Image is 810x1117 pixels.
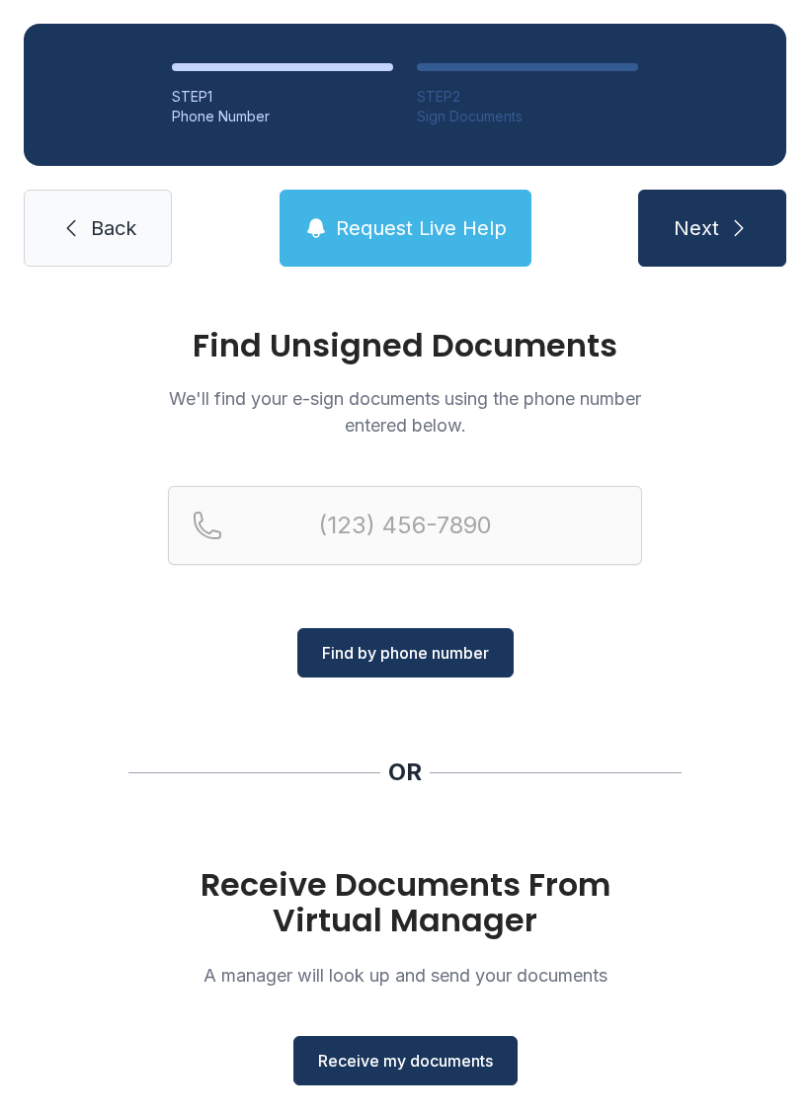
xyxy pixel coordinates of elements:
[417,107,638,126] div: Sign Documents
[172,107,393,126] div: Phone Number
[168,330,642,361] h1: Find Unsigned Documents
[388,757,422,788] div: OR
[336,214,507,242] span: Request Live Help
[168,486,642,565] input: Reservation phone number
[168,385,642,439] p: We'll find your e-sign documents using the phone number entered below.
[168,962,642,989] p: A manager will look up and send your documents
[322,641,489,665] span: Find by phone number
[318,1049,493,1073] span: Receive my documents
[172,87,393,107] div: STEP 1
[91,214,136,242] span: Back
[168,867,642,938] h1: Receive Documents From Virtual Manager
[674,214,719,242] span: Next
[417,87,638,107] div: STEP 2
